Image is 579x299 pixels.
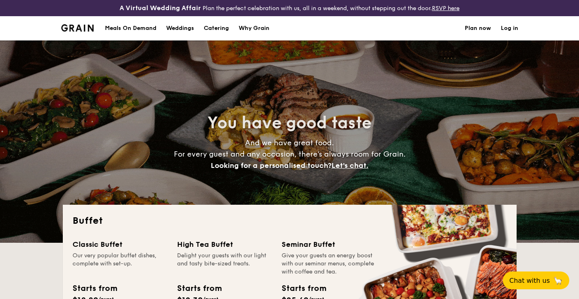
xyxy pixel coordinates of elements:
[211,161,331,170] span: Looking for a personalised touch?
[204,16,229,40] h1: Catering
[331,161,368,170] span: Let's chat.
[234,16,274,40] a: Why Grain
[239,16,269,40] div: Why Grain
[503,271,569,289] button: Chat with us🦙
[161,16,199,40] a: Weddings
[100,16,161,40] a: Meals On Demand
[174,138,406,170] span: And we have great food. For every guest and any occasion, there’s always room for Grain.
[96,3,483,13] div: Plan the perfect celebration with us, all in a weekend, without stepping out the door.
[199,16,234,40] a: Catering
[105,16,156,40] div: Meals On Demand
[177,282,221,295] div: Starts from
[73,252,167,276] div: Our very popular buffet dishes, complete with set-up.
[282,239,376,250] div: Seminar Buffet
[73,282,117,295] div: Starts from
[177,252,272,276] div: Delight your guests with our light and tasty bite-sized treats.
[282,282,326,295] div: Starts from
[465,16,491,40] a: Plan now
[509,277,550,284] span: Chat with us
[61,24,94,32] img: Grain
[432,5,459,12] a: RSVP here
[166,16,194,40] div: Weddings
[61,24,94,32] a: Logotype
[177,239,272,250] div: High Tea Buffet
[501,16,518,40] a: Log in
[282,252,376,276] div: Give your guests an energy boost with our seminar menus, complete with coffee and tea.
[73,214,507,227] h2: Buffet
[553,276,563,285] span: 🦙
[73,239,167,250] div: Classic Buffet
[207,113,372,133] span: You have good taste
[120,3,201,13] h4: A Virtual Wedding Affair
